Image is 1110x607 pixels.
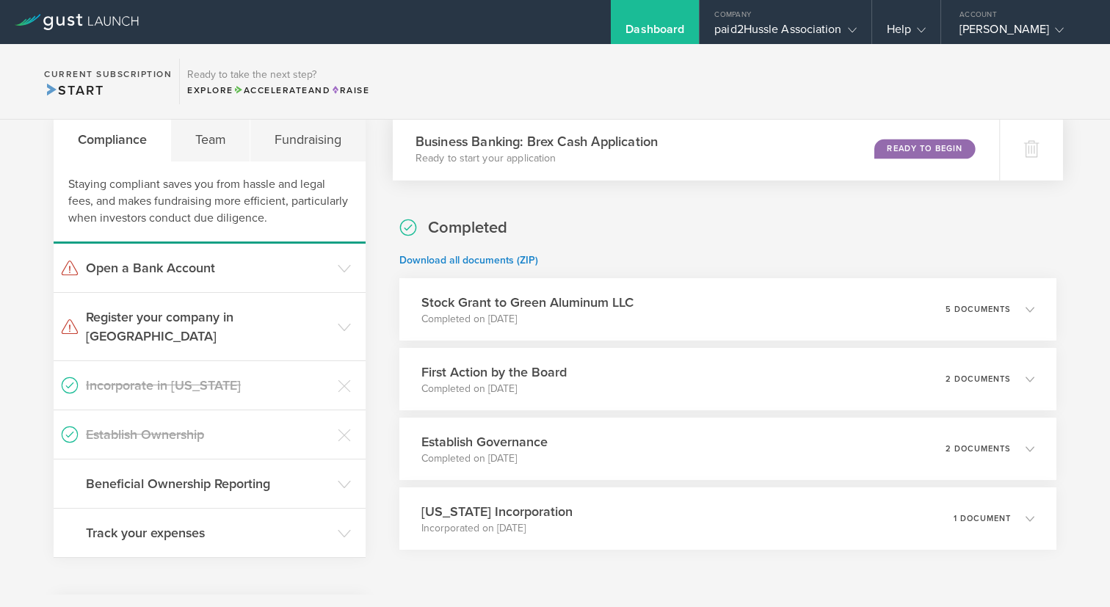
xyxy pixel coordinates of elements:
[250,117,365,161] div: Fundraising
[86,425,330,444] h3: Establish Ownership
[946,445,1011,453] p: 2 documents
[86,376,330,395] h3: Incorporate in [US_STATE]
[399,254,538,266] a: Download all documents (ZIP)
[954,515,1011,523] p: 1 document
[874,139,975,159] div: Ready to Begin
[187,84,369,97] div: Explore
[86,523,330,542] h3: Track your expenses
[86,474,330,493] h3: Beneficial Ownership Reporting
[179,59,377,104] div: Ready to take the next step?ExploreAccelerateandRaise
[625,22,684,44] div: Dashboard
[421,382,567,396] p: Completed on [DATE]
[421,293,634,312] h3: Stock Grant to Green Aluminum LLC
[54,117,171,161] div: Compliance
[946,305,1011,313] p: 5 documents
[233,85,331,95] span: and
[187,70,369,80] h3: Ready to take the next step?
[887,22,926,44] div: Help
[86,308,330,346] h3: Register your company in [GEOGRAPHIC_DATA]
[44,82,104,98] span: Start
[421,363,567,382] h3: First Action by the Board
[1037,537,1110,607] iframe: Chat Widget
[415,131,657,151] h3: Business Banking: Brex Cash Application
[421,521,573,536] p: Incorporated on [DATE]
[330,85,369,95] span: Raise
[946,375,1011,383] p: 2 documents
[393,117,1000,181] div: Business Banking: Brex Cash ApplicationReady to start your applicationReady to Begin
[44,70,172,79] h2: Current Subscription
[421,432,548,451] h3: Establish Governance
[960,22,1084,44] div: [PERSON_NAME]
[421,451,548,466] p: Completed on [DATE]
[428,217,507,239] h2: Completed
[233,85,308,95] span: Accelerate
[415,151,657,166] p: Ready to start your application
[421,312,634,327] p: Completed on [DATE]
[714,22,856,44] div: paid2Hussle Association
[54,161,366,244] div: Staying compliant saves you from hassle and legal fees, and makes fundraising more efficient, par...
[86,258,330,277] h3: Open a Bank Account
[421,502,573,521] h3: [US_STATE] Incorporation
[171,117,250,161] div: Team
